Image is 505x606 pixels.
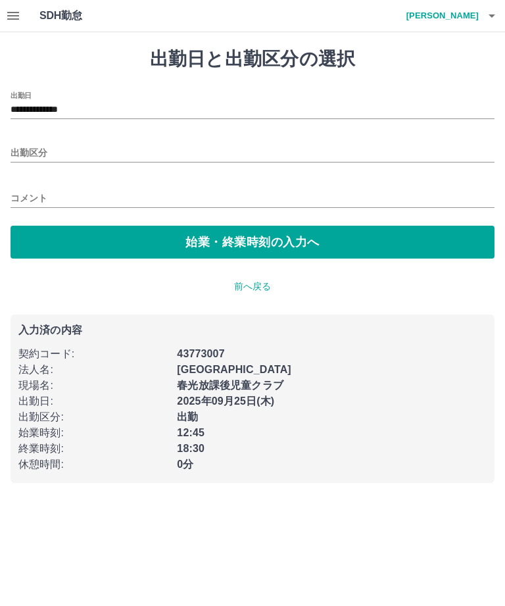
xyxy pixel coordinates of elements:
[177,443,204,454] b: 18:30
[18,378,169,393] p: 現場名 :
[18,393,169,409] p: 出勤日 :
[11,48,494,70] h1: 出勤日と出勤区分の選択
[11,90,32,100] label: 出勤日
[18,325,487,336] p: 入力済の内容
[177,364,291,375] b: [GEOGRAPHIC_DATA]
[18,346,169,362] p: 契約コード :
[177,348,224,359] b: 43773007
[177,395,274,407] b: 2025年09月25日(木)
[18,362,169,378] p: 法人名 :
[177,380,283,391] b: 春光放課後児童クラブ
[18,441,169,457] p: 終業時刻 :
[18,425,169,441] p: 始業時刻 :
[11,280,494,293] p: 前へ戻る
[177,459,193,470] b: 0分
[177,411,198,422] b: 出勤
[177,427,204,438] b: 12:45
[11,226,494,259] button: 始業・終業時刻の入力へ
[18,409,169,425] p: 出勤区分 :
[18,457,169,472] p: 休憩時間 :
